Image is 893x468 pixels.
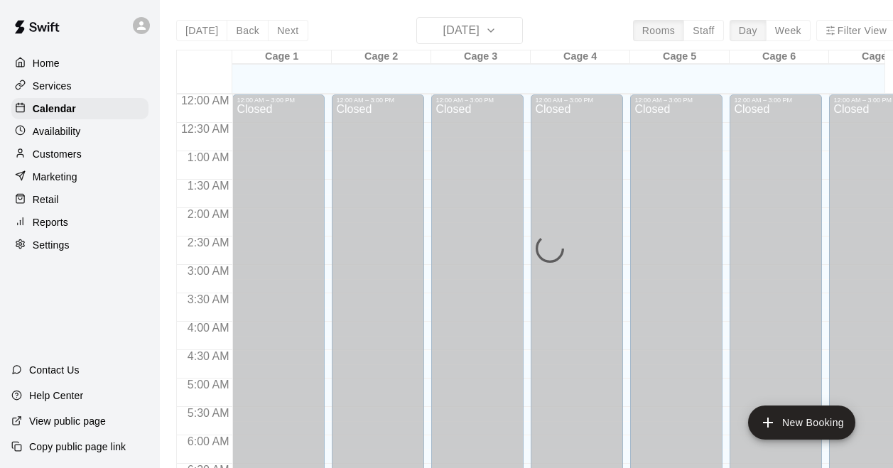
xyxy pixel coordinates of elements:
[11,98,148,119] a: Calendar
[734,97,818,104] div: 12:00 AM – 3:00 PM
[11,234,148,256] a: Settings
[33,192,59,207] p: Retail
[232,50,332,64] div: Cage 1
[11,75,148,97] a: Services
[178,123,233,135] span: 12:30 AM
[33,147,82,161] p: Customers
[535,97,619,104] div: 12:00 AM – 3:00 PM
[184,379,233,391] span: 5:00 AM
[11,121,148,142] a: Availability
[730,50,829,64] div: Cage 6
[336,97,420,104] div: 12:00 AM – 3:00 PM
[29,388,83,403] p: Help Center
[184,180,233,192] span: 1:30 AM
[184,236,233,249] span: 2:30 AM
[29,440,126,454] p: Copy public page link
[184,293,233,305] span: 3:30 AM
[748,406,855,440] button: add
[11,189,148,210] a: Retail
[184,265,233,277] span: 3:00 AM
[33,215,68,229] p: Reports
[11,53,148,74] a: Home
[178,94,233,107] span: 12:00 AM
[184,322,233,334] span: 4:00 AM
[11,166,148,187] a: Marketing
[531,50,630,64] div: Cage 4
[630,50,730,64] div: Cage 5
[184,435,233,447] span: 6:00 AM
[431,50,531,64] div: Cage 3
[33,56,60,70] p: Home
[184,208,233,220] span: 2:00 AM
[11,212,148,233] a: Reports
[435,97,519,104] div: 12:00 AM – 3:00 PM
[184,350,233,362] span: 4:30 AM
[332,50,431,64] div: Cage 2
[237,97,320,104] div: 12:00 AM – 3:00 PM
[29,363,80,377] p: Contact Us
[29,414,106,428] p: View public page
[33,170,77,184] p: Marketing
[33,238,70,252] p: Settings
[184,151,233,163] span: 1:00 AM
[33,102,76,116] p: Calendar
[634,97,718,104] div: 12:00 AM – 3:00 PM
[11,143,148,165] a: Customers
[33,124,81,138] p: Availability
[184,407,233,419] span: 5:30 AM
[33,79,72,93] p: Services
